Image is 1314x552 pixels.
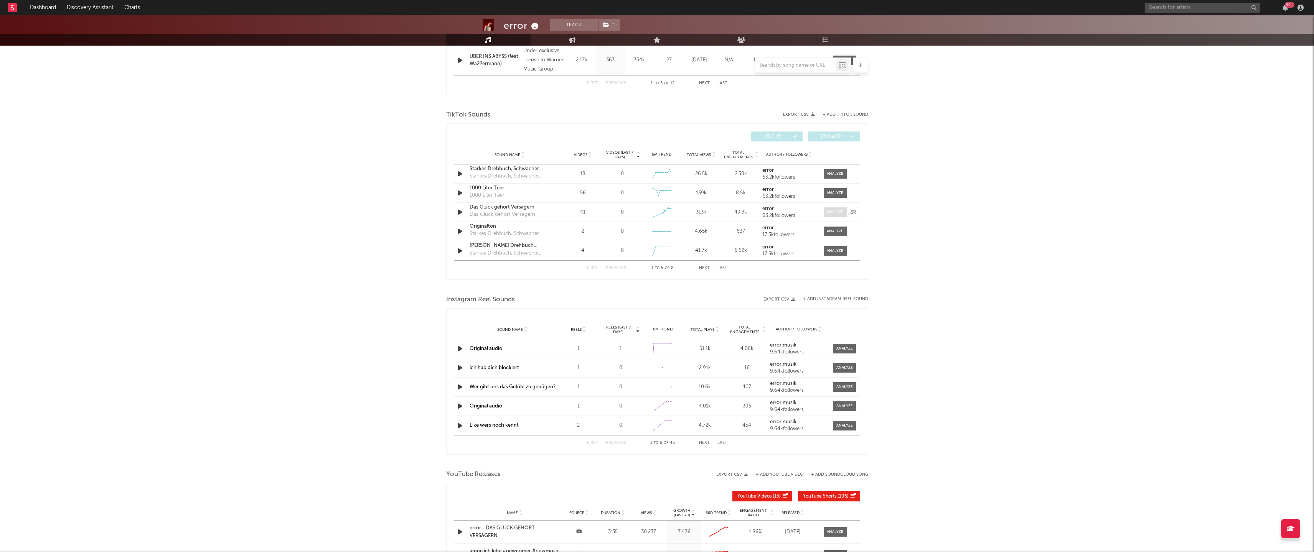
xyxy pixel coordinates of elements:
[728,325,762,334] span: Total Engagements
[683,247,719,255] div: 41.7k
[762,168,816,173] a: error
[687,153,711,157] span: Total Views
[559,402,598,410] div: 1
[762,245,816,250] a: error
[686,364,724,372] div: 2.91k
[706,511,727,515] span: 60D Trend
[621,170,624,178] div: 0
[470,184,550,192] div: 1000 Liter Teer
[766,152,808,157] span: Author / Followers
[723,247,758,255] div: 5.62k
[798,491,860,501] button: YouTube Shorts(106)
[470,165,550,173] div: Starkes Drehbuch, Schwacher Cast
[686,402,724,410] div: 4.01k
[728,383,766,391] div: 407
[699,441,710,445] button: Next
[686,383,724,391] div: 10.6k
[470,404,502,409] a: Original audio
[606,441,626,445] button: Previous
[803,297,868,301] button: + Add Instagram Reel Sound
[728,345,766,353] div: 4.06k
[673,513,691,517] p: (Last 7d)
[602,364,640,372] div: 0
[665,266,669,270] span: of
[602,345,640,353] div: 1
[699,266,710,270] button: Next
[495,153,520,157] span: Sound Name
[770,362,828,367] a: error.musik
[762,225,816,231] a: error
[803,494,836,499] span: YouTube Shorts
[641,439,684,448] div: 1 5 43
[776,327,817,332] span: Author / Followers
[669,528,699,536] div: 7.436
[507,511,518,515] span: Name
[559,422,598,429] div: 2
[641,511,652,515] span: Views
[683,170,719,178] div: 26.5k
[762,251,816,257] div: 17.3k followers
[823,113,868,117] button: + Add TikTok Sound
[550,19,598,31] button: Track
[717,81,727,85] button: Last
[470,223,550,230] div: Originalton
[763,297,795,302] button: Export CSV
[803,494,849,499] span: ( 106 )
[762,245,774,250] strong: error
[574,153,587,157] span: Videos
[446,110,490,120] span: TikTok Sounds
[770,400,796,405] strong: error.musik
[602,422,640,429] div: 0
[770,419,828,425] a: error.musik
[811,473,868,477] button: + Add SoundCloud Song
[446,470,501,479] span: YouTube Releases
[664,82,669,85] span: of
[737,494,772,499] span: YouTube Videos
[770,343,796,348] strong: error.musik
[632,528,665,536] div: 30.237
[691,327,714,332] span: Total Plays
[602,325,635,334] span: Reels (last 7 days)
[1145,3,1260,13] input: Search for artists
[737,508,769,517] span: Engagement Ratio
[470,346,502,351] a: Original audio
[770,388,828,393] div: 9.64k followers
[470,53,520,68] a: UBER INS ABYSS (feat. Wa22ermann)
[770,419,796,424] strong: error.musik
[781,511,800,515] span: Released
[762,168,774,173] strong: error
[602,383,640,391] div: 0
[778,528,808,536] div: [DATE]
[732,491,792,501] button: YouTube Videos(13)
[716,472,748,477] button: Export CSV
[803,473,868,477] button: + Add SoundCloud Song
[604,150,635,159] span: Videos (last 7 days)
[569,511,584,515] span: Source
[756,473,803,477] button: + Add YouTube Video
[470,204,550,211] a: Das Glück gehört Versagern
[470,192,504,199] div: 1000 Liter Teer
[654,82,659,85] span: to
[470,384,556,389] a: Wer gibt uns das Gefühl zu genügen?
[571,327,582,332] span: Reels
[762,213,816,219] div: 63.2k followers
[723,170,758,178] div: 2.58k
[565,170,601,178] div: 18
[673,508,691,513] p: Growth
[728,364,766,372] div: 16
[606,266,626,270] button: Previous
[728,402,766,410] div: 395
[598,528,628,536] div: 3:35
[686,345,724,353] div: 51.1k
[683,209,719,216] div: 313k
[598,56,623,64] div: 363
[470,524,560,539] a: error - DAS GLÜCK GEHÖRT VERSAGERN
[504,19,541,32] div: error
[587,266,598,270] button: First
[565,209,601,216] div: 41
[602,402,640,410] div: 0
[815,113,868,117] button: + Add TikTok Sound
